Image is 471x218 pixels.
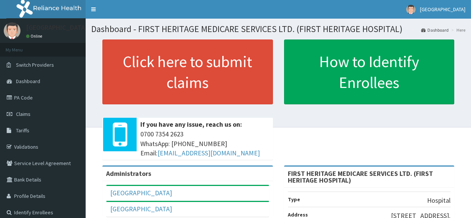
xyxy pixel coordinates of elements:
b: If you have any issue, reach us on: [140,120,242,129]
span: Claims [16,111,31,117]
p: Hospital [427,196,451,205]
span: Dashboard [16,78,40,85]
b: Address [288,211,308,218]
span: Switch Providers [16,61,54,68]
strong: FIRST HERITAGE MEDICARE SERVICES LTD. (FIRST HERITAGE HOSPITAL) [288,169,433,184]
img: User Image [4,22,20,39]
a: Online [26,34,44,39]
a: Click here to submit claims [102,40,273,104]
a: How to Identify Enrollees [284,40,455,104]
a: [EMAIL_ADDRESS][DOMAIN_NAME] [157,149,260,157]
a: [GEOGRAPHIC_DATA] [110,189,172,197]
span: Tariffs [16,127,29,134]
b: Type [288,196,300,203]
b: Administrators [106,169,151,178]
p: [GEOGRAPHIC_DATA] [26,24,87,31]
a: [GEOGRAPHIC_DATA] [110,205,172,213]
h1: Dashboard - FIRST HERITAGE MEDICARE SERVICES LTD. (FIRST HERITAGE HOSPITAL) [91,24,465,34]
a: Dashboard [421,27,449,33]
img: User Image [406,5,416,14]
li: Here [449,27,465,33]
span: [GEOGRAPHIC_DATA] [420,6,465,13]
span: 0700 7354 2623 WhatsApp: [PHONE_NUMBER] Email: [140,129,269,158]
